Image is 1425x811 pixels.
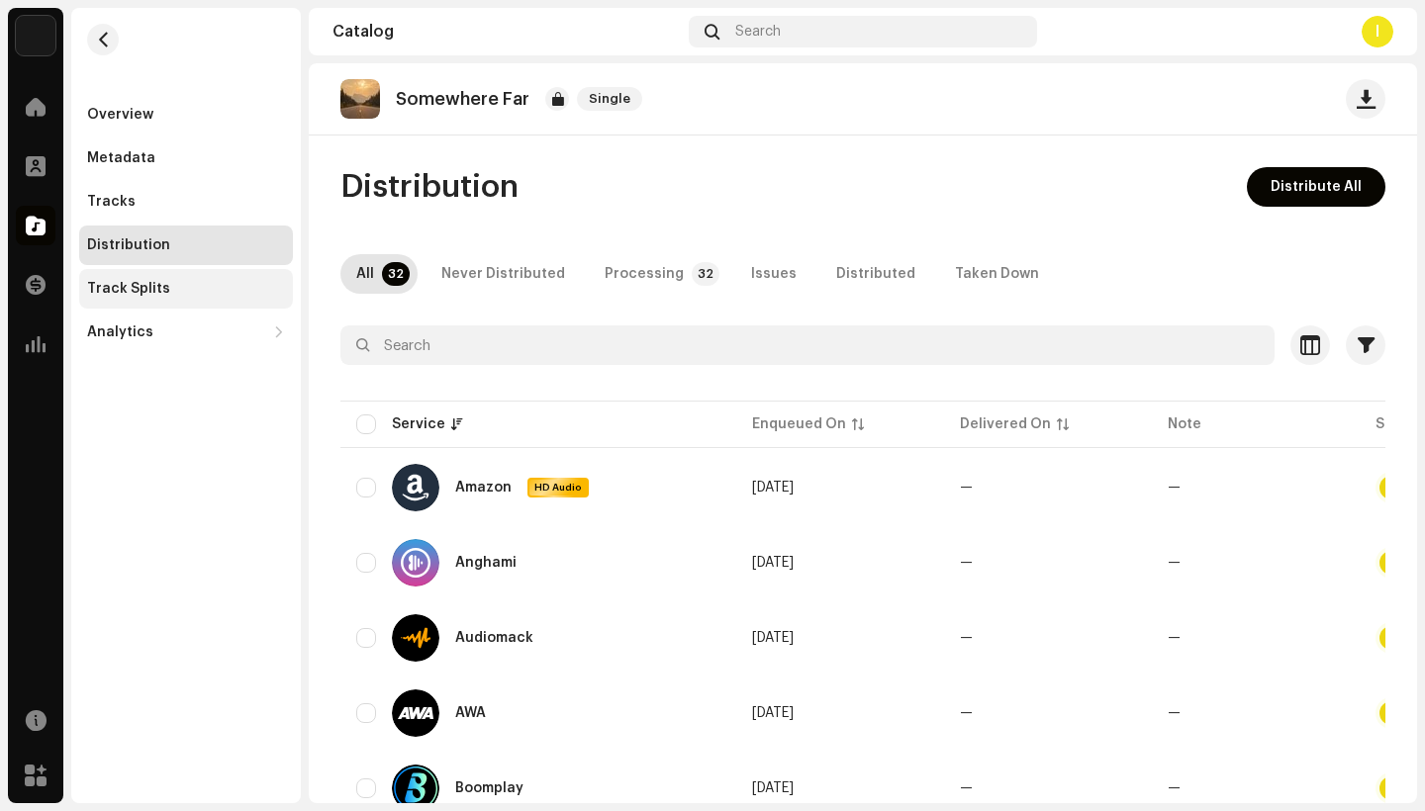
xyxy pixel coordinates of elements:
[692,262,719,286] p-badge: 32
[332,24,681,40] div: Catalog
[960,556,973,570] span: —
[455,631,533,645] div: Audiomack
[577,87,642,111] span: Single
[340,79,380,119] img: 70831fc5-6238-4952-adba-5f9e2999d0d6
[79,182,293,222] re-m-nav-item: Tracks
[79,138,293,178] re-m-nav-item: Metadata
[455,781,523,795] div: Boomplay
[752,481,794,495] span: Oct 10, 2025
[752,414,846,434] div: Enqueued On
[1362,16,1393,47] div: I
[1168,706,1181,720] re-a-table-badge: —
[87,107,153,123] div: Overview
[1168,781,1181,795] re-a-table-badge: —
[356,254,374,294] div: All
[87,237,170,253] div: Distribution
[87,281,170,297] div: Track Splits
[455,481,512,495] div: Amazon
[960,414,1051,434] div: Delivered On
[87,324,153,340] div: Analytics
[1247,167,1385,207] button: Distribute All
[1168,481,1181,495] re-a-table-badge: —
[87,194,136,210] div: Tracks
[340,325,1275,365] input: Search
[87,150,155,166] div: Metadata
[1168,556,1181,570] re-a-table-badge: —
[340,167,519,207] span: Distribution
[960,706,973,720] span: —
[751,254,797,294] div: Issues
[752,706,794,720] span: Oct 10, 2025
[1271,167,1362,207] span: Distribute All
[605,254,684,294] div: Processing
[960,781,973,795] span: —
[735,24,781,40] span: Search
[392,414,445,434] div: Service
[396,89,529,110] p: Somewhere Far
[79,313,293,352] re-m-nav-dropdown: Analytics
[455,556,517,570] div: Anghami
[752,631,794,645] span: Oct 10, 2025
[960,631,973,645] span: —
[529,481,587,495] span: HD Audio
[441,254,565,294] div: Never Distributed
[382,262,410,286] p-badge: 32
[752,781,794,795] span: Oct 10, 2025
[79,269,293,309] re-m-nav-item: Track Splits
[79,225,293,265] re-m-nav-item: Distribution
[1168,631,1181,645] re-a-table-badge: —
[955,254,1039,294] div: Taken Down
[455,706,486,720] div: AWA
[79,95,293,135] re-m-nav-item: Overview
[752,556,794,570] span: Oct 10, 2025
[836,254,915,294] div: Distributed
[960,481,973,495] span: —
[16,16,55,55] img: ba8ebd69-4295-4255-a456-837fa49e70b0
